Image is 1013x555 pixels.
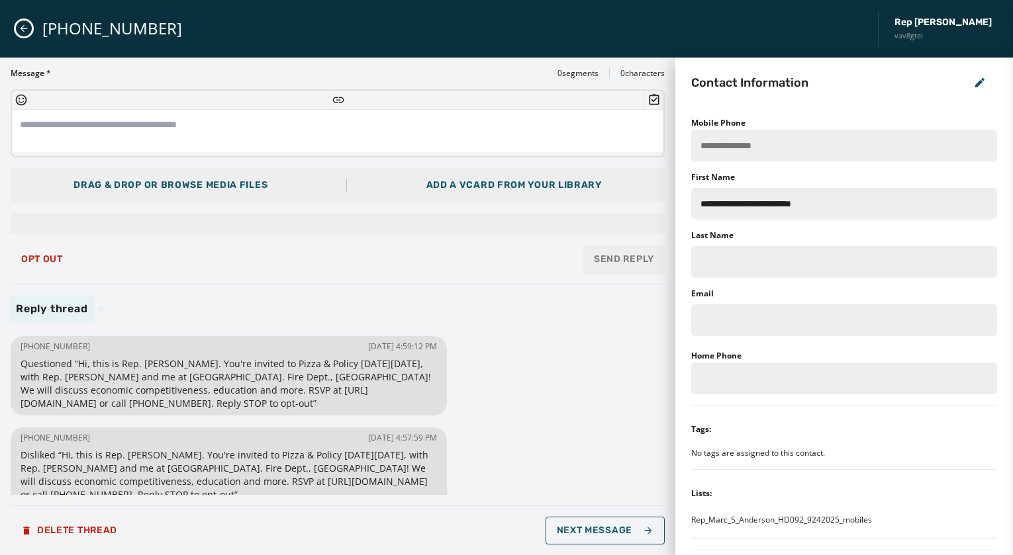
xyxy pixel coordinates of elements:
label: Email [691,288,714,299]
span: 0 characters [620,68,665,79]
button: Insert Short Link [332,93,345,107]
span: Rep_Marc_S_Anderson_HD092_9242025_mobiles [691,515,872,525]
button: Insert Survey [648,93,661,107]
span: [DATE] 4:57:59 PM [368,433,437,443]
label: Last Name [691,230,734,241]
span: Rep [PERSON_NAME] [894,16,992,29]
div: Add a vCard from your library [426,179,602,192]
h2: Contact Information [691,73,808,92]
label: First Name [691,172,735,183]
div: No tags are assigned to this contact. [691,448,997,458]
span: Send Reply [594,253,654,266]
span: vav8gtei [894,30,992,42]
span: Drag & Drop or browse media files [73,179,267,191]
label: Home Phone [691,350,742,361]
div: Tags: [691,424,711,435]
span: 0 segments [557,68,599,79]
span: Questioned “Hi, this is Rep. [PERSON_NAME]. You're invited to Pizza & Policy [DATE][DATE], with R... [21,357,437,410]
span: Next Message [557,525,653,536]
span: [DATE] 4:59:12 PM [368,341,437,352]
div: Lists: [691,488,712,499]
label: Mobile Phone [691,117,746,128]
button: Next Message [546,517,665,544]
span: Disliked “Hi, this is Rep. [PERSON_NAME]. You're invited to Pizza & Policy [DATE][DATE], with Rep... [21,448,437,501]
button: Send Reply [583,245,665,274]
